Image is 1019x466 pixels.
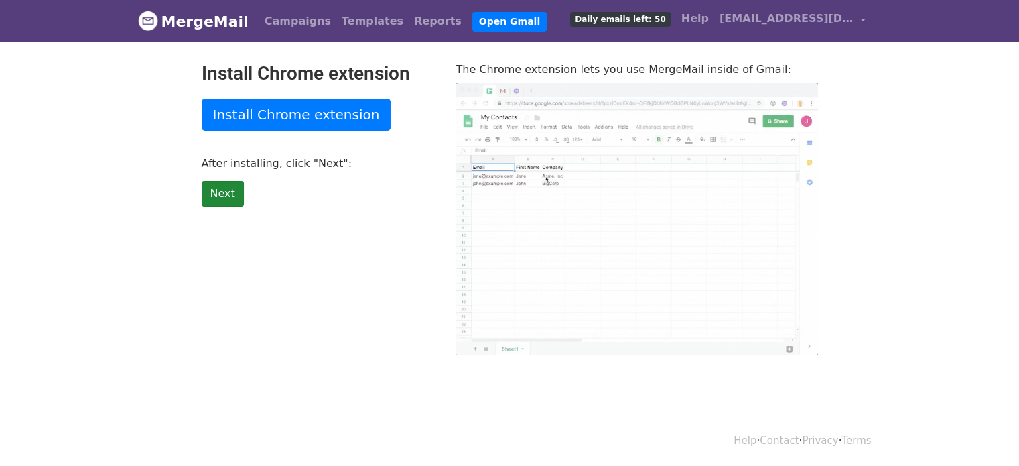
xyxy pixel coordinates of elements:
span: Daily emails left: 50 [570,12,670,27]
a: Help [734,434,756,447]
img: MergeMail logo [138,11,158,31]
span: [EMAIL_ADDRESS][DOMAIN_NAME] [720,11,854,27]
h2: Install Chrome extension [202,62,436,85]
a: Templates [336,8,409,35]
a: Reports [409,8,467,35]
a: Contact [760,434,799,447]
a: Open Gmail [472,12,547,32]
a: [EMAIL_ADDRESS][DOMAIN_NAME] [714,5,871,37]
p: The Chrome extension lets you use MergeMail inside of Gmail: [456,62,818,76]
a: Help [676,5,714,32]
a: Privacy [802,434,838,447]
iframe: Chat Widget [952,402,1019,466]
a: MergeMail [138,7,249,36]
a: Terms [841,434,871,447]
a: Next [202,181,244,207]
a: Daily emails left: 50 [565,5,675,32]
a: Install Chrome extension [202,99,391,131]
p: After installing, click "Next": [202,156,436,170]
a: Campaigns [259,8,336,35]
